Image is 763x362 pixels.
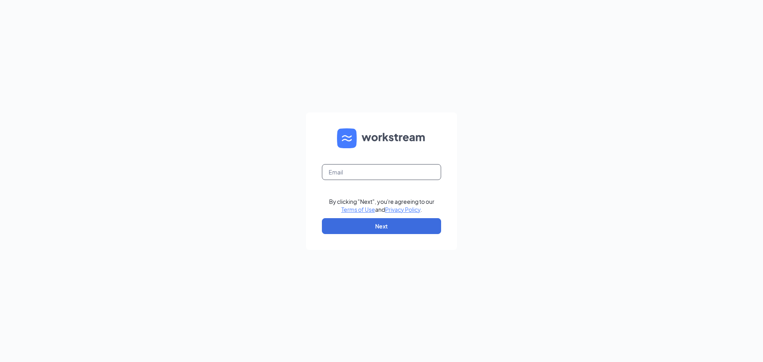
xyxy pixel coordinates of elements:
[385,206,420,213] a: Privacy Policy
[322,218,441,234] button: Next
[341,206,375,213] a: Terms of Use
[329,197,434,213] div: By clicking "Next", you're agreeing to our and .
[337,128,426,148] img: WS logo and Workstream text
[322,164,441,180] input: Email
